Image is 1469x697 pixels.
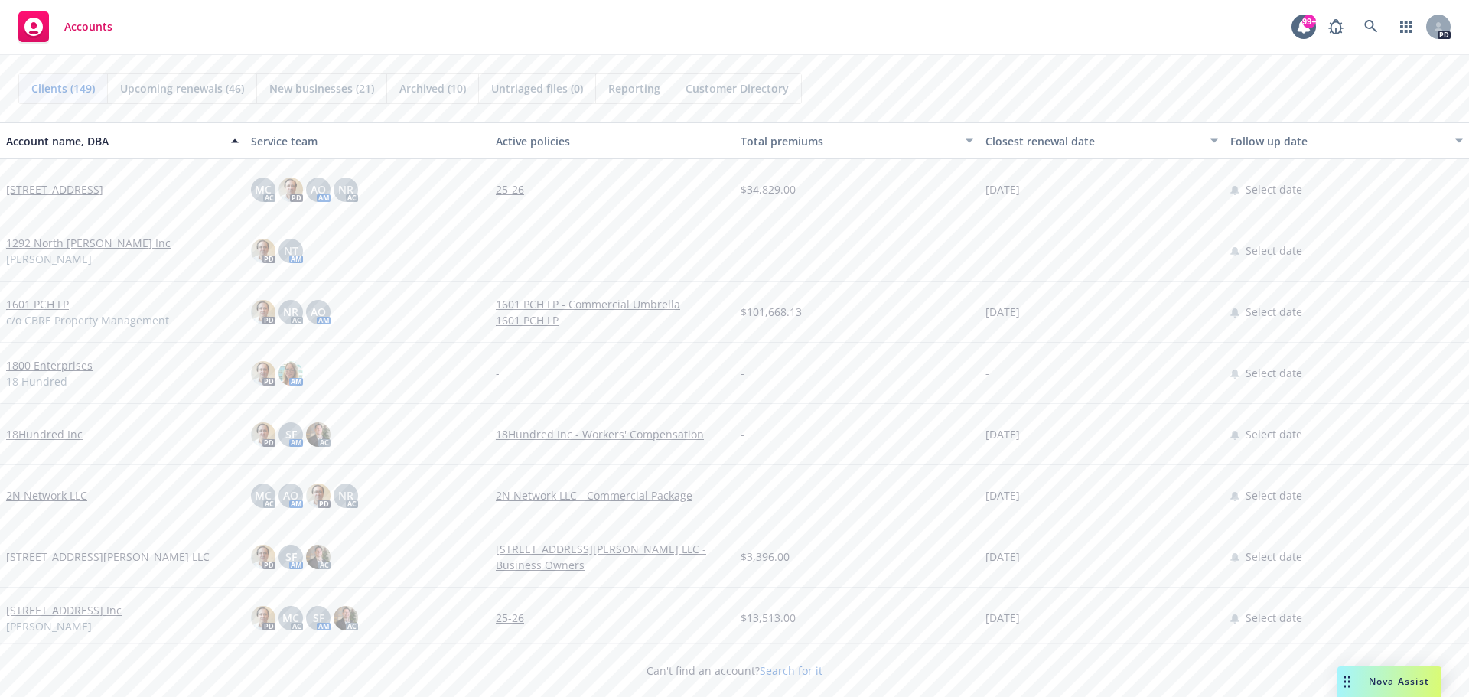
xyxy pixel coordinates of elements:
span: [DATE] [985,181,1020,197]
span: Select date [1246,365,1302,381]
a: Search [1356,11,1386,42]
span: Nova Assist [1369,675,1429,688]
img: photo [334,606,358,630]
div: Follow up date [1230,133,1446,149]
img: photo [278,361,303,386]
button: Closest renewal date [979,122,1224,159]
div: 99+ [1302,15,1316,28]
img: photo [306,422,331,447]
img: photo [306,545,331,569]
a: Search for it [760,663,822,678]
div: Service team [251,133,484,149]
span: - [985,243,989,259]
a: 2N Network LLC - Commercial Package [496,487,728,503]
a: [STREET_ADDRESS][PERSON_NAME] LLC - Business Owners [496,541,728,573]
img: photo [251,239,275,263]
span: Select date [1246,610,1302,626]
div: Drag to move [1337,666,1357,697]
img: photo [306,484,331,508]
img: photo [251,422,275,447]
span: Select date [1246,181,1302,197]
img: photo [251,545,275,569]
span: SF [313,610,324,626]
span: Upcoming renewals (46) [120,80,244,96]
span: MC [255,487,272,503]
span: Select date [1246,243,1302,259]
button: Service team [245,122,490,159]
span: $3,396.00 [741,549,790,565]
span: NR [338,181,353,197]
a: Accounts [12,5,119,48]
img: photo [251,300,275,324]
span: Select date [1246,549,1302,565]
span: [PERSON_NAME] [6,251,92,267]
a: [STREET_ADDRESS][PERSON_NAME] LLC [6,549,210,565]
span: - [741,487,744,503]
a: Switch app [1391,11,1422,42]
a: 1601 PCH LP [6,296,69,312]
span: [PERSON_NAME] [6,618,92,634]
span: [DATE] [985,487,1020,503]
span: Customer Directory [686,80,789,96]
button: Nova Assist [1337,666,1441,697]
a: [STREET_ADDRESS] Inc [6,602,122,618]
a: 2N Network LLC [6,487,87,503]
span: - [496,365,500,381]
span: 18 Hundred [6,373,67,389]
button: Follow up date [1224,122,1469,159]
span: SF [285,549,297,565]
span: Clients (149) [31,80,95,96]
button: Active policies [490,122,734,159]
span: - [741,243,744,259]
a: 1601 PCH LP [496,312,728,328]
span: [DATE] [985,610,1020,626]
span: [DATE] [985,304,1020,320]
span: [DATE] [985,549,1020,565]
span: New businesses (21) [269,80,374,96]
a: 18Hundred Inc - Workers' Compensation [496,426,728,442]
span: Reporting [608,80,660,96]
span: Accounts [64,21,112,33]
span: Untriaged files (0) [491,80,583,96]
span: AO [283,487,298,503]
span: Select date [1246,426,1302,442]
div: Total premiums [741,133,956,149]
span: AO [311,304,326,320]
span: SF [285,426,297,442]
span: NR [283,304,298,320]
span: $101,668.13 [741,304,802,320]
span: AO [311,181,326,197]
span: MC [282,610,299,626]
span: NT [284,243,298,259]
button: Total premiums [734,122,979,159]
span: Select date [1246,487,1302,503]
span: NR [338,487,353,503]
img: photo [278,178,303,202]
div: Closest renewal date [985,133,1201,149]
span: $13,513.00 [741,610,796,626]
a: Report a Bug [1321,11,1351,42]
a: 25-26 [496,181,728,197]
span: Can't find an account? [647,663,822,679]
a: 1800 Enterprises [6,357,93,373]
span: - [741,365,744,381]
span: [DATE] [985,426,1020,442]
div: Account name, DBA [6,133,222,149]
span: Archived (10) [399,80,466,96]
a: 1292 North [PERSON_NAME] Inc [6,235,171,251]
a: 1601 PCH LP - Commercial Umbrella [496,296,728,312]
span: c/o CBRE Property Management [6,312,169,328]
img: photo [251,361,275,386]
span: $34,829.00 [741,181,796,197]
span: - [496,243,500,259]
img: photo [251,606,275,630]
a: [STREET_ADDRESS] [6,181,103,197]
a: 18Hundred Inc [6,426,83,442]
span: Select date [1246,304,1302,320]
span: - [741,426,744,442]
